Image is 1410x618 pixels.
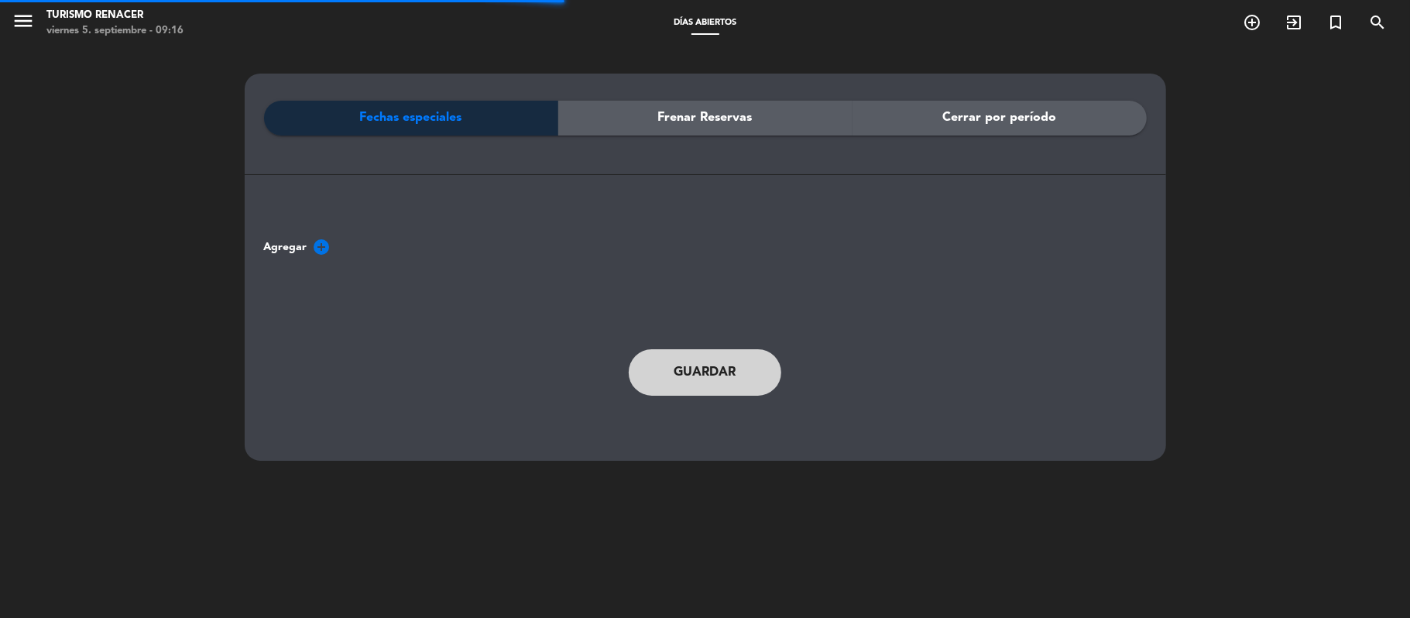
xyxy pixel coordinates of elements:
[629,349,782,396] button: Guardar
[313,238,331,256] i: add_circle
[658,108,753,128] span: Frenar Reservas
[264,239,307,256] span: Agregar
[1326,13,1345,32] i: turned_in_not
[942,108,1056,128] span: Cerrar por período
[46,8,184,23] div: Turismo Renacer
[12,9,35,33] i: menu
[1285,13,1303,32] i: exit_to_app
[12,9,35,38] button: menu
[360,108,462,128] span: Fechas especiales
[666,19,744,27] span: Días abiertos
[46,23,184,39] div: viernes 5. septiembre - 09:16
[1243,13,1261,32] i: add_circle_outline
[1368,13,1387,32] i: search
